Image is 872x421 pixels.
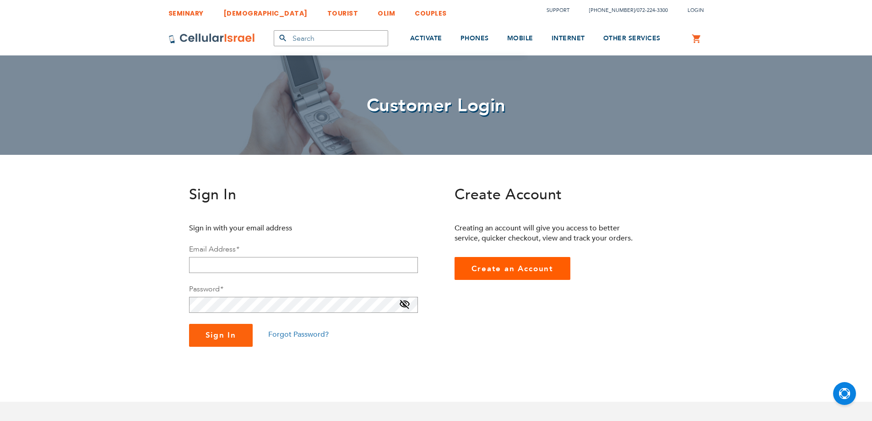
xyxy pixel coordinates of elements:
[507,34,533,43] span: MOBILE
[589,7,635,14] a: [PHONE_NUMBER]
[637,7,668,14] a: 072-224-3300
[455,185,562,205] span: Create Account
[367,93,506,118] span: Customer Login
[189,185,237,205] span: Sign In
[603,22,661,56] a: OTHER SERVICES
[378,2,395,19] a: OLIM
[327,2,358,19] a: TOURIST
[507,22,533,56] a: MOBILE
[268,329,329,339] a: Forgot Password?
[415,2,447,19] a: COUPLES
[547,7,569,14] a: Support
[189,244,239,254] label: Email Address
[460,34,489,43] span: PHONES
[410,34,442,43] span: ACTIVATE
[471,263,554,274] span: Create an Account
[206,330,237,340] span: Sign In
[410,22,442,56] a: ACTIVATE
[688,7,704,14] span: Login
[460,22,489,56] a: PHONES
[189,284,223,294] label: Password
[189,223,374,233] p: Sign in with your email address
[552,34,585,43] span: INTERNET
[168,33,255,44] img: Cellular Israel Logo
[455,223,640,243] p: Creating an account will give you access to better service, quicker checkout, view and track your...
[603,34,661,43] span: OTHER SERVICES
[223,2,308,19] a: [DEMOGRAPHIC_DATA]
[189,257,418,273] input: Email
[580,4,668,17] li: /
[455,257,571,280] a: Create an Account
[168,2,204,19] a: SEMINARY
[552,22,585,56] a: INTERNET
[189,324,253,347] button: Sign In
[274,30,388,46] input: Search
